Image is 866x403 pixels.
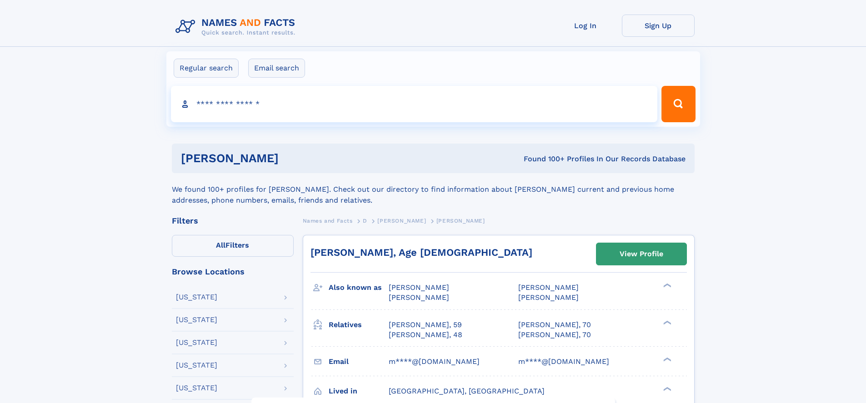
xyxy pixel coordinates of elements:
[389,330,462,340] a: [PERSON_NAME], 48
[389,293,449,302] span: [PERSON_NAME]
[176,294,217,301] div: [US_STATE]
[661,86,695,122] button: Search Button
[518,320,591,330] a: [PERSON_NAME], 70
[377,218,426,224] span: [PERSON_NAME]
[216,241,225,249] span: All
[661,283,672,289] div: ❯
[622,15,695,37] a: Sign Up
[310,247,532,258] a: [PERSON_NAME], Age [DEMOGRAPHIC_DATA]
[303,215,353,226] a: Names and Facts
[363,215,367,226] a: D
[176,362,217,369] div: [US_STATE]
[329,317,389,333] h3: Relatives
[389,387,545,395] span: [GEOGRAPHIC_DATA], [GEOGRAPHIC_DATA]
[389,320,462,330] a: [PERSON_NAME], 59
[661,319,672,325] div: ❯
[401,154,686,164] div: Found 100+ Profiles In Our Records Database
[436,218,485,224] span: [PERSON_NAME]
[329,383,389,399] h3: Lived in
[248,59,305,78] label: Email search
[329,354,389,369] h3: Email
[620,244,663,264] div: View Profile
[172,173,695,206] div: We found 100+ profiles for [PERSON_NAME]. Check out our directory to find information about [PERS...
[176,384,217,392] div: [US_STATE]
[172,15,303,39] img: Logo Names and Facts
[518,330,591,340] a: [PERSON_NAME], 70
[389,283,449,292] span: [PERSON_NAME]
[181,153,401,164] h1: [PERSON_NAME]
[518,293,579,302] span: [PERSON_NAME]
[661,356,672,362] div: ❯
[518,283,579,292] span: [PERSON_NAME]
[174,59,239,78] label: Regular search
[171,86,658,122] input: search input
[172,217,294,225] div: Filters
[172,235,294,257] label: Filters
[377,215,426,226] a: [PERSON_NAME]
[596,243,686,265] a: View Profile
[549,15,622,37] a: Log In
[172,268,294,276] div: Browse Locations
[329,280,389,295] h3: Also known as
[661,386,672,392] div: ❯
[176,339,217,346] div: [US_STATE]
[176,316,217,323] div: [US_STATE]
[363,218,367,224] span: D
